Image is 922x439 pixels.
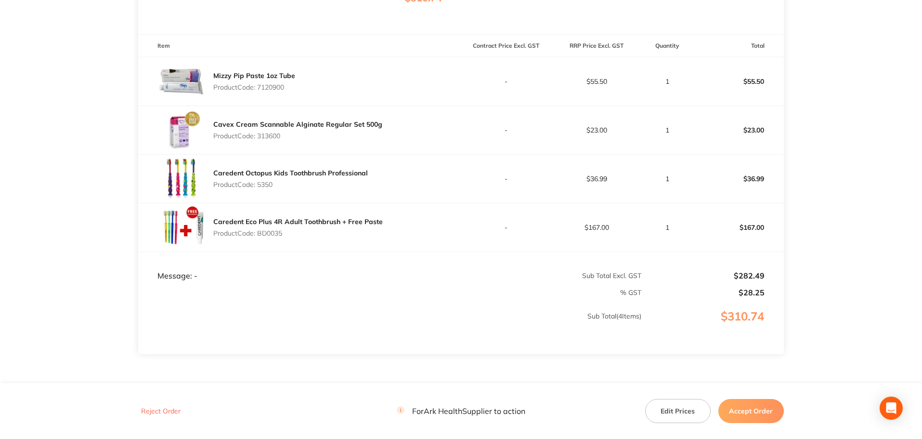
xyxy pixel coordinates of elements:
a: Caredent Eco Plus 4R Adult Toothbrush + Free Paste [213,217,383,226]
p: $282.49 [642,271,765,280]
p: - [462,175,551,183]
p: $55.50 [694,70,783,93]
p: % GST [139,289,641,296]
p: $167.00 [694,216,783,239]
th: Item [138,35,461,57]
img: d2hnZ2FvYw [157,155,206,203]
a: Cavex Cream Scannable Alginate Regular Set 500g [213,120,382,129]
p: $55.50 [552,78,641,85]
p: 1 [642,126,693,134]
p: $36.99 [694,167,783,190]
button: Edit Prices [645,399,711,423]
p: 1 [642,175,693,183]
p: - [462,126,551,134]
p: 1 [642,78,693,85]
th: Quantity [642,35,693,57]
p: $23.00 [694,119,783,142]
p: Product Code: 313600 [213,132,382,140]
a: Mizzy Pip Paste 1oz Tube [213,71,295,80]
p: - [462,78,551,85]
p: Product Code: 5350 [213,181,368,188]
button: Reject Order [138,407,183,416]
p: Product Code: 7120900 [213,83,295,91]
div: Open Intercom Messenger [880,397,903,420]
img: bXlub2trag [157,203,206,252]
p: For Ark Health Supplier to action [397,407,525,416]
p: $28.25 [642,288,765,297]
img: eXA4NmVuOQ [157,57,206,106]
a: Caredent Octopus Kids Toothbrush Professional [213,169,368,177]
th: RRP Price Excl. GST [551,35,642,57]
p: Sub Total Excl. GST [462,272,641,279]
p: 1 [642,224,693,231]
th: Contract Price Excl. GST [461,35,552,57]
p: $167.00 [552,224,641,231]
p: Sub Total ( 4 Items) [139,312,641,339]
td: Message: - [138,252,461,280]
th: Total [693,35,784,57]
p: $310.74 [642,310,783,343]
img: NzkyZjFoYg [157,106,206,154]
p: - [462,224,551,231]
p: $36.99 [552,175,641,183]
p: $23.00 [552,126,641,134]
p: Product Code: BD0035 [213,229,383,237]
button: Accept Order [718,399,784,423]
